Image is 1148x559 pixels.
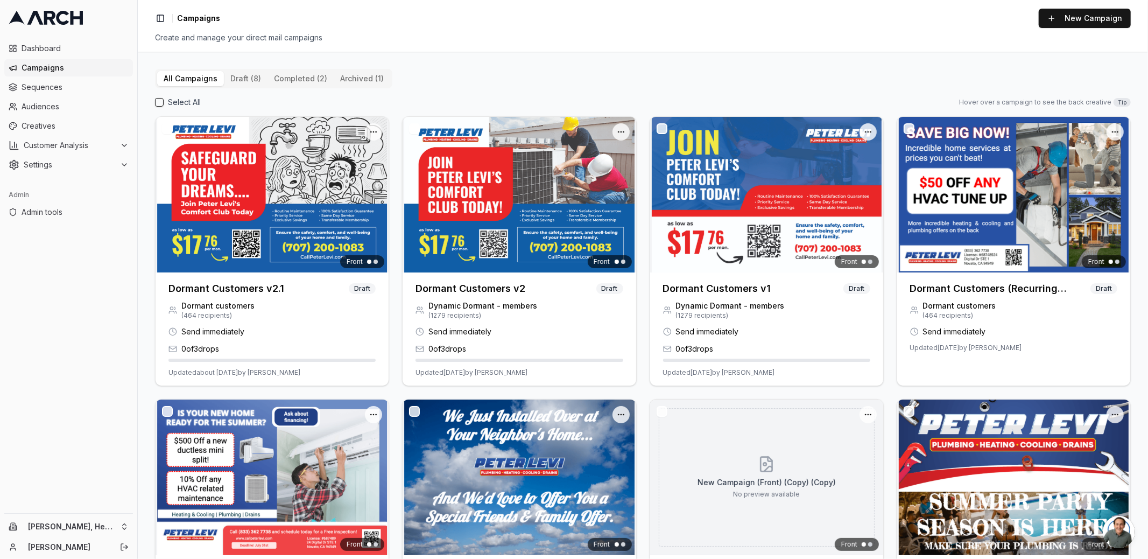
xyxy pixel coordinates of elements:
[157,71,224,86] button: All Campaigns
[698,477,836,488] p: New Campaign (Front) (Copy) (Copy)
[267,71,334,86] button: completed (2)
[1090,283,1117,294] span: Draft
[1039,9,1131,28] button: New Campaign
[4,117,133,135] a: Creatives
[594,540,610,549] span: Front
[841,540,857,549] span: Front
[650,117,883,272] img: Front creative for Dormant Customers v1
[663,281,771,296] h3: Dormant Customers v1
[168,368,300,377] span: Updated about [DATE] by [PERSON_NAME]
[428,311,537,320] span: ( 1279 recipients)
[897,400,1130,555] img: Front creative for Plumbing Service Campaign May 2025
[155,32,1131,43] div: Create and manage your direct mail campaigns
[428,326,491,337] span: Send immediately
[923,311,996,320] span: ( 464 recipients)
[224,71,267,86] button: draft (8)
[22,121,129,131] span: Creatives
[403,400,636,555] img: Front creative for HVAC Neighbors Campaign May 2025
[663,368,775,377] span: Updated [DATE] by [PERSON_NAME]
[910,281,1090,296] h3: Dormant Customers (Recurring Campaign)
[676,311,785,320] span: ( 1279 recipients)
[22,207,129,218] span: Admin tools
[415,281,525,296] h3: Dormant Customers v2
[4,156,133,173] button: Settings
[334,71,390,86] button: archived (1)
[4,98,133,115] a: Audiences
[349,283,376,294] span: Draft
[596,283,623,294] span: Draft
[22,43,129,54] span: Dashboard
[24,140,116,151] span: Customer Analysis
[4,137,133,154] button: Customer Analysis
[156,400,389,555] img: Front creative for New Campaign
[403,117,636,272] img: Front creative for Dormant Customers v2
[181,326,244,337] span: Send immediately
[594,257,610,266] span: Front
[733,490,800,499] p: No preview available
[910,344,1022,352] span: Updated [DATE] by [PERSON_NAME]
[22,101,129,112] span: Audiences
[4,59,133,76] a: Campaigns
[843,283,870,294] span: Draft
[4,40,133,57] a: Dashboard
[347,540,363,549] span: Front
[923,326,986,337] span: Send immediately
[676,326,739,337] span: Send immediately
[4,186,133,204] div: Admin
[177,13,220,24] span: Campaigns
[4,518,133,535] button: [PERSON_NAME], Heating, Cooling and Drains
[676,344,714,354] span: 0 of 3 drops
[959,98,1111,107] span: Hover over a campaign to see the back creative
[181,311,255,320] span: ( 464 recipients)
[4,79,133,96] a: Sequences
[428,344,466,354] span: 0 of 3 drops
[177,13,220,24] nav: breadcrumb
[24,159,116,170] span: Settings
[28,542,108,553] a: [PERSON_NAME]
[181,344,219,354] span: 0 of 3 drops
[117,540,132,555] button: Log out
[897,117,1130,272] img: Front creative for Dormant Customers (Recurring Campaign)
[415,368,527,377] span: Updated [DATE] by [PERSON_NAME]
[22,82,129,93] span: Sequences
[841,257,857,266] span: Front
[1088,540,1104,549] span: Front
[428,301,537,311] span: Dynamic Dormant - members
[1114,98,1131,107] span: Tip
[758,456,775,473] svg: Front creative preview
[22,62,129,73] span: Campaigns
[168,281,284,296] h3: Dormant Customers v2.1
[28,522,116,532] span: [PERSON_NAME], Heating, Cooling and Drains
[1103,516,1135,548] div: Open chat
[181,301,255,311] span: Dormant customers
[347,257,363,266] span: Front
[4,204,133,221] a: Admin tools
[676,301,785,311] span: Dynamic Dormant - members
[168,97,201,108] label: Select All
[156,117,389,272] img: Front creative for Dormant Customers v2.1
[1088,257,1104,266] span: Front
[923,301,996,311] span: Dormant customers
